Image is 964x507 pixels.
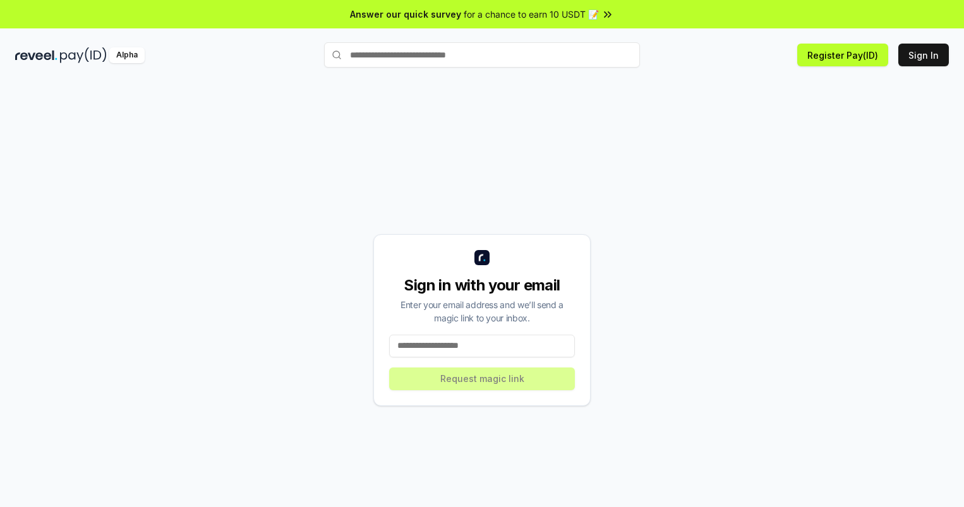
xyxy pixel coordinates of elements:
div: Enter your email address and we’ll send a magic link to your inbox. [389,298,575,325]
img: reveel_dark [15,47,57,63]
div: Sign in with your email [389,275,575,295]
span: for a chance to earn 10 USDT 📝 [464,8,599,21]
span: Answer our quick survey [350,8,461,21]
button: Register Pay(ID) [797,44,888,66]
button: Sign In [898,44,949,66]
img: pay_id [60,47,107,63]
img: logo_small [474,250,490,265]
div: Alpha [109,47,145,63]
